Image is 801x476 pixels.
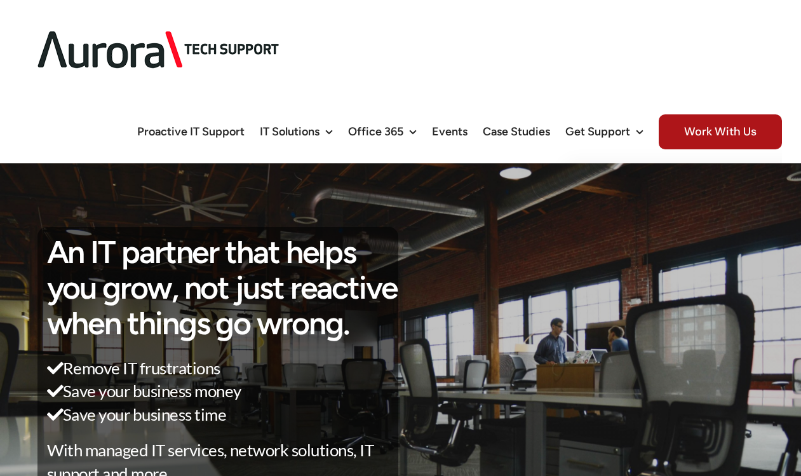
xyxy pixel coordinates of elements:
p: Remove IT frustrations Save your business money Save your business time [47,357,399,426]
a: Work With Us [659,100,782,163]
a: Office 365 [348,100,417,163]
h1: An IT partner that helps you grow, not just reactive when things go wrong. [47,235,399,341]
a: Events [432,100,468,163]
span: Get Support [565,126,630,137]
a: Proactive IT Support [137,100,245,163]
span: Case Studies [483,126,550,137]
span: Office 365 [348,126,403,137]
span: IT Solutions [260,126,320,137]
span: Events [432,126,468,137]
a: Case Studies [483,100,550,163]
img: Aurora Tech Support Logo [19,10,299,90]
nav: Main Menu [137,100,782,163]
a: Get Support [565,100,643,163]
span: Work With Us [659,114,782,149]
a: IT Solutions [260,100,333,163]
span: Proactive IT Support [137,126,245,137]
